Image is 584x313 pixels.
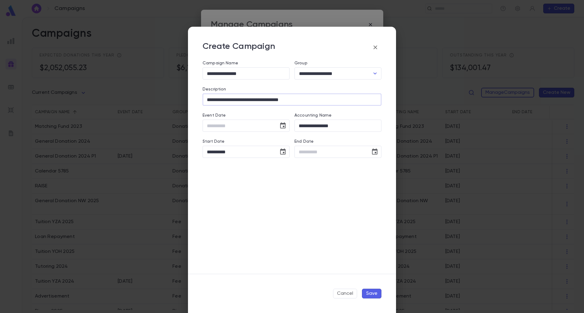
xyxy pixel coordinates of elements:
p: Create Campaign [203,41,275,53]
label: Group [294,61,308,66]
button: Open [371,69,379,78]
label: Event Date [203,113,290,118]
label: Start Date [203,139,290,144]
label: Description [203,87,226,92]
button: Save [362,289,381,298]
button: Choose date, selected date is Aug 26, 2025 [277,146,289,158]
label: End Date [294,139,381,144]
button: Choose date [277,120,289,132]
button: Choose date [369,146,381,158]
button: Cancel [333,289,357,298]
label: Accounting Name [294,113,332,118]
label: Campaign Name [203,61,238,66]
